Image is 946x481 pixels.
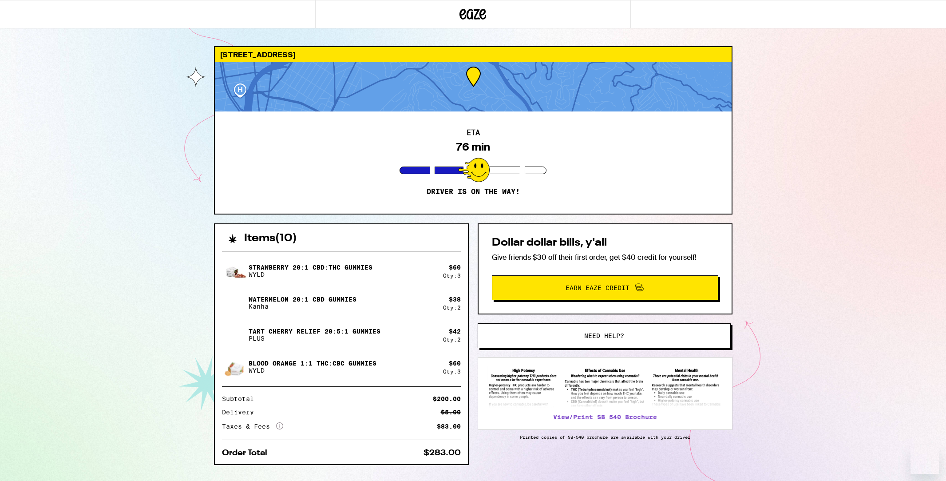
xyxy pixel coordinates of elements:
img: Tart Cherry Relief 20:5:1 Gummies [222,322,247,347]
span: Earn Eaze Credit [566,285,629,291]
div: $ 60 [449,264,461,271]
p: Give friends $30 off their first order, get $40 credit for yourself! [492,253,718,262]
h2: Dollar dollar bills, y'all [492,238,718,248]
div: Qty: 2 [443,305,461,310]
div: $83.00 [437,423,461,429]
p: Driver is on the way! [427,187,520,196]
span: Need help? [584,333,624,339]
p: Kanha [249,303,356,310]
button: Need help? [478,323,731,348]
div: Delivery [222,409,260,415]
img: Strawberry 20:1 CBD:THC Gummies [222,258,247,283]
iframe: Button to launch messaging window [910,445,939,474]
div: $200.00 [433,396,461,402]
p: PLUS [249,335,380,342]
div: Subtotal [222,396,260,402]
div: $5.00 [441,409,461,415]
div: Qty: 2 [443,337,461,342]
h2: Items ( 10 ) [244,233,297,244]
div: $ 60 [449,360,461,367]
div: Taxes & Fees [222,422,283,430]
p: Strawberry 20:1 CBD:THC Gummies [249,264,372,271]
div: Order Total [222,449,273,457]
p: Tart Cherry Relief 20:5:1 Gummies [249,328,380,335]
img: Watermelon 20:1 CBD Gummies [222,290,247,315]
p: Watermelon 20:1 CBD Gummies [249,296,356,303]
div: Qty: 3 [443,273,461,278]
p: Printed copies of SB-540 brochure are available with your driver [478,434,732,440]
button: Earn Eaze Credit [492,275,718,300]
div: Qty: 3 [443,369,461,374]
div: $ 42 [449,328,461,335]
img: SB 540 Brochure preview [487,366,723,408]
p: WYLD [249,367,376,374]
p: WYLD [249,271,372,278]
div: $ 38 [449,296,461,303]
h2: ETA [467,129,480,136]
div: $283.00 [424,449,461,457]
img: Blood Orange 1:1 THC:CBC Gummies [222,350,247,384]
a: View/Print SB 540 Brochure [553,413,657,421]
div: 76 min [456,141,490,153]
div: [STREET_ADDRESS] [215,47,732,62]
p: Blood Orange 1:1 THC:CBC Gummies [249,360,376,367]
